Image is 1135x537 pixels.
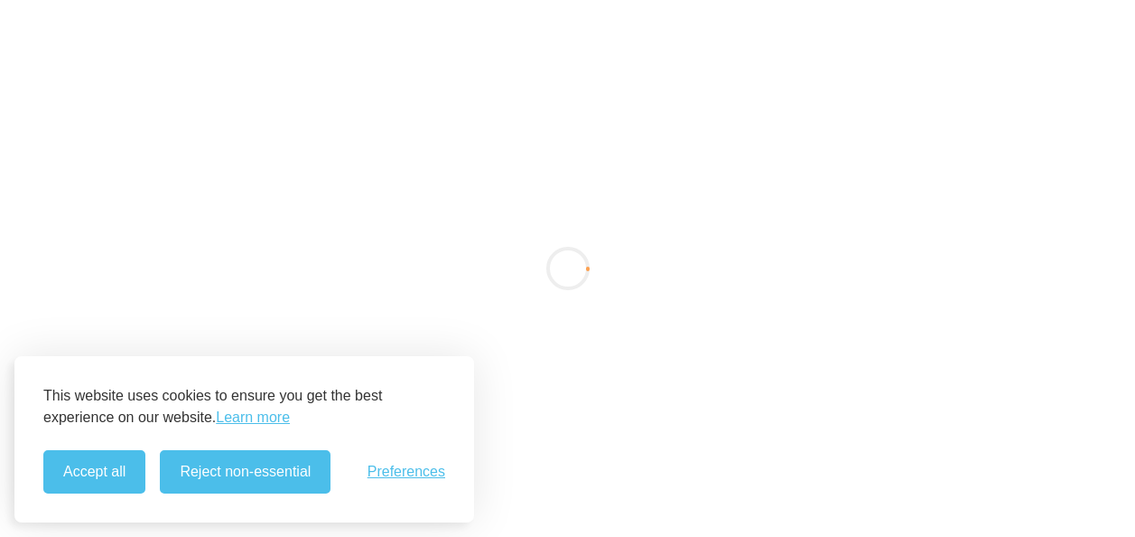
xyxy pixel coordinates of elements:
p: This website uses cookies to ensure you get the best experience on our website. [43,385,445,429]
button: Toggle preferences [367,464,445,480]
button: Accept all cookies [43,450,145,494]
button: Reject non-essential [160,450,330,494]
span: Preferences [367,464,445,480]
a: Learn more [216,407,290,429]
